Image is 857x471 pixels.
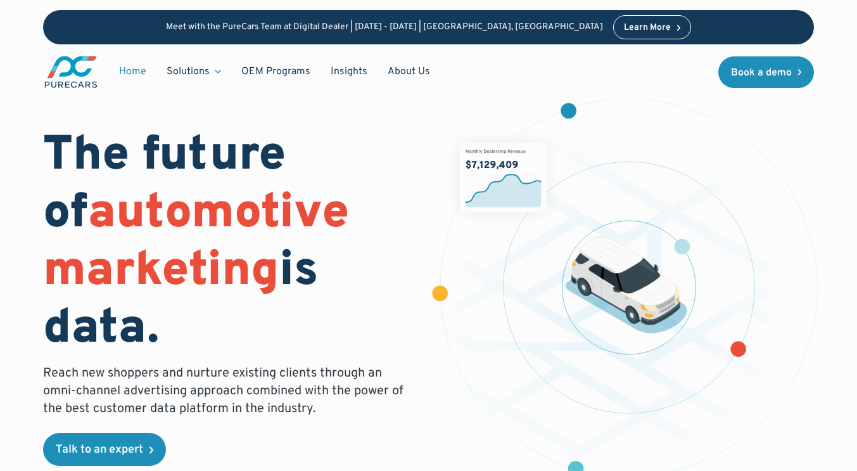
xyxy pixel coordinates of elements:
h1: The future of is data. [43,128,414,359]
div: Solutions [167,65,210,79]
a: OEM Programs [231,60,321,84]
p: Meet with the PureCars Team at Digital Dealer | [DATE] - [DATE] | [GEOGRAPHIC_DATA], [GEOGRAPHIC_... [166,22,603,33]
div: Learn More [624,23,671,32]
a: Talk to an expert [43,433,166,466]
a: About Us [378,60,440,84]
div: Talk to an expert [56,444,143,456]
img: chart showing monthly dealership revenue of $7m [460,143,547,212]
img: purecars logo [43,55,99,89]
a: Book a demo [718,56,815,88]
div: Book a demo [731,68,792,78]
div: Solutions [156,60,231,84]
a: main [43,55,99,89]
a: Learn More [613,15,692,39]
span: automotive marketing [43,184,349,302]
img: illustration of a vehicle [566,236,688,333]
p: Reach new shoppers and nurture existing clients through an omni-channel advertising approach comb... [43,365,414,418]
a: Home [109,60,156,84]
a: Insights [321,60,378,84]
